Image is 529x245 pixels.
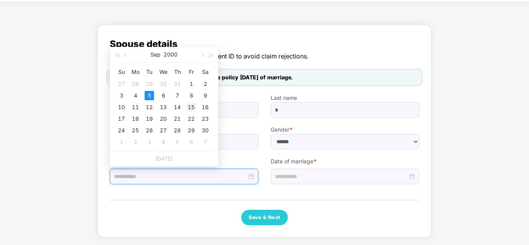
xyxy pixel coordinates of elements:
div: 14 [173,103,182,112]
td: 2000-09-09 [198,90,212,101]
div: 28 [173,126,182,135]
td: 2000-09-25 [128,125,142,136]
th: Mo [128,66,142,78]
div: 1 [187,79,196,89]
div: 15 [187,103,196,112]
button: Sep [150,47,161,62]
td: 2000-09-26 [142,125,156,136]
td: 2000-09-07 [170,90,184,101]
td: 2000-09-16 [198,101,212,113]
td: 2000-08-31 [170,78,184,90]
button: 2000 [164,47,178,62]
a: [DATE] [155,155,173,162]
div: 7 [201,137,210,147]
td: 2000-08-27 [114,78,128,90]
td: 2000-09-28 [170,125,184,136]
th: Tu [142,66,156,78]
td: 2000-09-29 [184,125,198,136]
div: 9 [201,91,210,100]
div: 22 [187,114,196,123]
td: 2000-08-30 [156,78,170,90]
div: 5 [145,91,154,100]
td: 2000-10-03 [142,136,156,148]
div: 6 [187,137,196,147]
div: 4 [159,137,168,147]
div: 24 [117,126,126,135]
div: 11 [131,103,140,112]
th: Su [114,66,128,78]
td: 2000-09-17 [114,113,128,125]
td: 2000-09-10 [114,101,128,113]
td: 2000-09-08 [184,90,198,101]
td: 2000-09-23 [198,113,212,125]
td: 2000-09-24 [114,125,128,136]
div: 17 [117,114,126,123]
td: 2000-09-03 [114,90,128,101]
div: 25 [131,126,140,135]
div: 29 [145,79,154,89]
div: 10 [117,103,126,112]
div: 16 [201,103,210,112]
th: We [156,66,170,78]
td: 2000-09-27 [156,125,170,136]
th: Sa [198,66,212,78]
div: 21 [173,114,182,123]
td: 2000-09-15 [184,101,198,113]
div: 3 [117,91,126,100]
div: 8 [187,91,196,100]
div: 19 [145,114,154,123]
td: 2000-09-22 [184,113,198,125]
td: 2000-09-06 [156,90,170,101]
td: 2000-09-20 [156,113,170,125]
div: 26 [145,126,154,135]
div: 30 [159,79,168,89]
div: 23 [201,114,210,123]
label: Gender [271,125,419,134]
div: 2 [201,79,210,89]
div: 6 [159,91,168,100]
div: 31 [173,79,182,89]
td: 2000-10-02 [128,136,142,148]
label: Date of marriage [271,157,419,166]
div: 7 [173,91,182,100]
td: 2000-09-13 [156,101,170,113]
th: Th [170,66,184,78]
td: 2000-10-01 [114,136,128,148]
div: 18 [131,114,140,123]
td: 2000-09-04 [128,90,142,101]
div: 13 [159,103,168,112]
span: The details should be as per government ID to avoid claim rejections. [110,51,419,61]
td: 2000-09-21 [170,113,184,125]
td: 2000-09-02 [198,78,212,90]
td: 2000-10-04 [156,136,170,148]
div: 29 [187,126,196,135]
div: 27 [117,79,126,89]
div: 4 [131,91,140,100]
td: 2000-10-06 [184,136,198,148]
td: 2000-09-12 [142,101,156,113]
td: 2000-09-30 [198,125,212,136]
th: Fr [184,66,198,78]
div: 2 [131,137,140,147]
td: 2000-09-14 [170,101,184,113]
td: 2000-09-05 [142,90,156,101]
div: 27 [159,126,168,135]
label: Last name [271,94,419,102]
td: 2000-10-07 [198,136,212,148]
span: Spouse details [110,37,419,51]
div: 12 [145,103,154,112]
td: 2000-08-29 [142,78,156,90]
td: 2000-08-28 [128,78,142,90]
td: 2000-09-19 [142,113,156,125]
div: 30 [201,126,210,135]
button: Save & Next [241,210,288,225]
div: 1 [117,137,126,147]
div: 3 [145,137,154,147]
td: 2000-10-05 [170,136,184,148]
div: 28 [131,79,140,89]
div: 20 [159,114,168,123]
td: 2000-09-18 [128,113,142,125]
td: 2000-09-11 [128,101,142,113]
div: 5 [173,137,182,147]
td: 2000-09-01 [184,78,198,90]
